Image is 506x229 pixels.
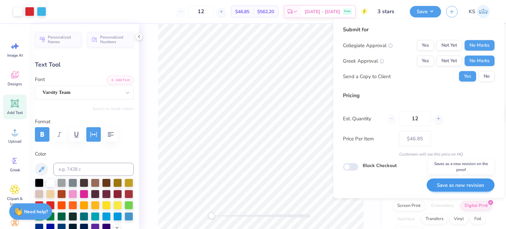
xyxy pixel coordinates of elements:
[343,115,382,122] label: Est. Quantity
[93,106,134,111] button: Switch to Greek Letters
[428,159,494,174] div: Saves as a new revision on the proof
[24,209,48,215] strong: Need help?
[7,53,23,58] span: Image AI
[8,139,21,144] span: Upload
[479,71,494,82] button: No
[35,32,81,47] button: Personalized Names
[343,72,391,80] div: Send a Copy to Client
[343,26,494,34] div: Submit for
[477,5,490,18] img: Karun Salgotra
[305,8,340,15] span: [DATE] - [DATE]
[464,40,494,51] button: No Marks
[7,110,23,115] span: Add Text
[373,5,405,18] input: Untitled Design
[235,8,249,15] span: $46.85
[469,8,475,15] span: KS
[393,201,425,211] div: Screen Print
[35,76,45,83] label: Font
[100,35,130,44] span: Personalized Numbers
[343,92,494,100] div: Pricing
[417,56,434,66] button: Yes
[399,111,431,126] input: – –
[344,9,351,14] span: Free
[459,71,476,82] button: Yes
[35,118,134,126] label: Format
[466,5,493,18] a: KS
[421,214,448,224] div: Transfers
[8,81,22,87] span: Designs
[417,40,434,51] button: Yes
[343,135,394,142] label: Price Per Item
[48,35,77,44] span: Personalized Names
[87,32,134,47] button: Personalized Numbers
[257,8,274,15] span: $562.20
[464,56,494,66] button: No Marks
[436,40,462,51] button: Not Yet
[450,214,468,224] div: Vinyl
[107,76,134,84] button: Add Font
[343,57,384,65] div: Greek Approval
[4,196,26,207] span: Clipart & logos
[343,151,494,157] div: Customers will see this price on HQ.
[427,178,494,192] button: Save as new revision
[393,214,419,224] div: Applique
[470,214,486,224] div: Foil
[436,56,462,66] button: Not Yet
[10,167,20,173] span: Greek
[460,201,492,211] div: Digital Print
[188,6,214,17] input: – –
[53,163,134,176] input: e.g. 7428 c
[410,6,441,17] button: Save
[427,201,458,211] div: Embroidery
[35,60,134,69] div: Text Tool
[343,42,393,49] div: Collegiate Approval
[35,150,134,158] label: Color
[363,162,397,169] label: Block Checkout
[208,213,215,219] div: Accessibility label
